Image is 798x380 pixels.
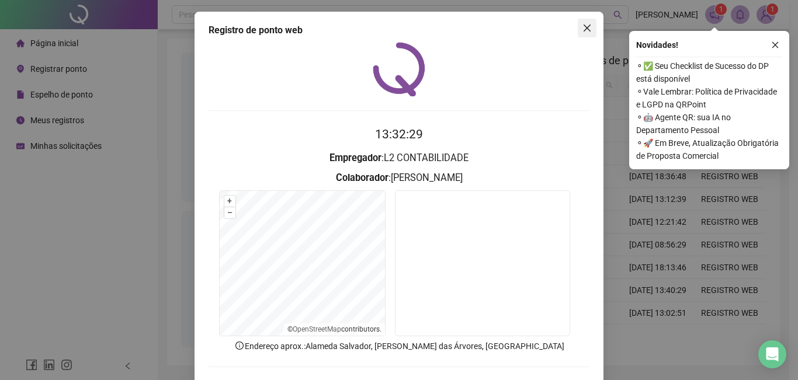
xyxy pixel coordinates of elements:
span: ⚬ Vale Lembrar: Política de Privacidade e LGPD na QRPoint [636,85,782,111]
h3: : [PERSON_NAME] [209,170,589,186]
span: close [771,41,779,49]
span: ⚬ ✅ Seu Checklist de Sucesso do DP está disponível [636,60,782,85]
button: + [224,196,235,207]
time: 13:32:29 [375,127,423,141]
div: Registro de ponto web [209,23,589,37]
div: Open Intercom Messenger [758,340,786,368]
strong: Colaborador [336,172,388,183]
a: OpenStreetMap [293,325,341,333]
span: info-circle [234,340,245,351]
button: Close [578,19,596,37]
span: ⚬ 🤖 Agente QR: sua IA no Departamento Pessoal [636,111,782,137]
p: Endereço aprox. : Alameda Salvador, [PERSON_NAME] das Árvores, [GEOGRAPHIC_DATA] [209,340,589,353]
strong: Empregador [329,152,381,163]
h3: : L2 CONTABILIDADE [209,151,589,166]
span: Novidades ! [636,39,678,51]
span: ⚬ 🚀 Em Breve, Atualização Obrigatória de Proposta Comercial [636,137,782,162]
span: close [582,23,592,33]
li: © contributors. [287,325,381,333]
img: QRPoint [373,42,425,96]
button: – [224,207,235,218]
